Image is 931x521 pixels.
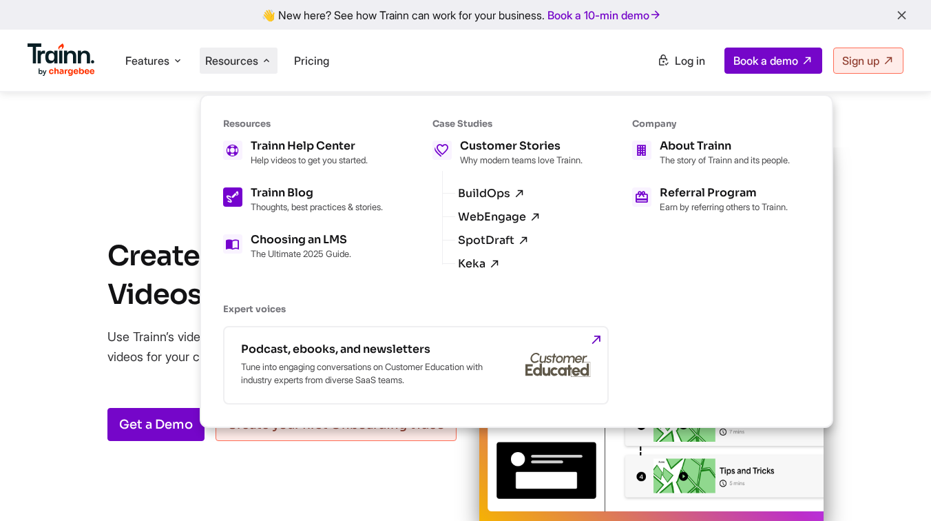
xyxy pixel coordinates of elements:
p: Earn by referring others to Trainn. [660,201,788,212]
img: Trainn Logo [28,43,95,76]
iframe: Chat Widget [862,455,931,521]
a: SpotDraft [458,234,530,247]
div: Resources [223,118,383,130]
a: Trainn Help Center Help videos to get you started. [223,141,383,165]
span: Resources [205,53,258,68]
div: Trainn Blog [251,187,383,198]
img: customer-educated-gray.b42eccd.svg [525,353,591,378]
div: 👋 New here? See how Trainn can work for your business. [8,8,923,21]
a: Sign up [833,48,903,74]
p: Thoughts, best practices & stories. [251,201,383,212]
span: Features [125,53,169,68]
p: Tune into engaging conversations on Customer Education with industry experts from diverse SaaS te... [241,360,489,387]
a: Get a Demo [107,408,205,441]
a: Podcast, ebooks, and newsletters Tune into engaging conversations on Customer Education with indu... [223,326,609,405]
p: The Ultimate 2025 Guide. [251,248,351,259]
div: Customer Stories [460,141,583,152]
a: Book a demo [724,48,822,74]
div: Case Studies [432,118,583,130]
div: Company [632,118,790,130]
div: Referral Program [660,187,788,198]
p: Use Trainn’s video creation tool to create stunning onboarding videos for your customers and empl... [107,327,457,367]
p: Help videos to get you started. [251,154,368,165]
a: Trainn Blog Thoughts, best practices & stories. [223,187,383,212]
a: BuildOps [458,187,525,200]
a: WebEngage [458,211,541,223]
div: Choosing an LMS [251,234,351,245]
a: Referral Program Earn by referring others to Trainn. [632,187,790,212]
div: Trainn Help Center [251,141,368,152]
span: Book a demo [733,54,798,68]
a: About Trainn The story of Trainn and its people. [632,141,790,165]
a: Book a 10-min demo [545,6,665,25]
p: Why modern teams love Trainn. [460,154,583,165]
div: Podcast, ebooks, and newsletters [241,344,489,355]
div: Expert voices [223,303,790,315]
div: About Trainn [660,141,790,152]
span: Sign up [842,54,879,68]
a: Log in [649,48,713,73]
a: Keka [458,258,501,270]
a: Customer Stories Why modern teams love Trainn. [432,141,583,165]
a: Pricing [294,54,329,68]
a: Choosing an LMS The Ultimate 2025 Guide. [223,234,383,259]
span: Log in [675,54,705,68]
h1: Create Onboarding Videos [107,237,457,314]
p: The story of Trainn and its people. [660,154,790,165]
